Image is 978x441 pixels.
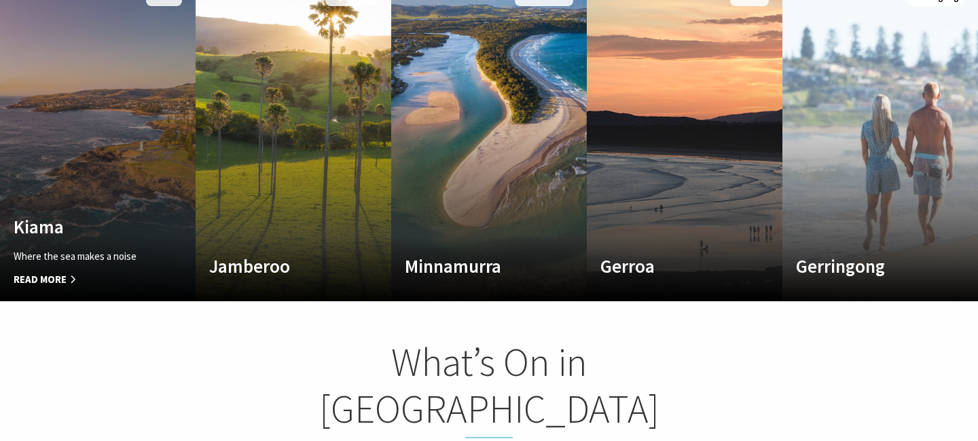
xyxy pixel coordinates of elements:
h4: Gerringong [796,255,935,277]
p: Where the sea makes a noise [14,248,153,265]
h4: Gerroa [600,255,740,277]
span: Read More [14,271,153,288]
h4: Jamberoo [209,255,348,277]
h4: Kiama [14,216,153,237]
h2: What’s On in [GEOGRAPHIC_DATA] [223,339,755,438]
h4: Minnamurra [405,255,544,277]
